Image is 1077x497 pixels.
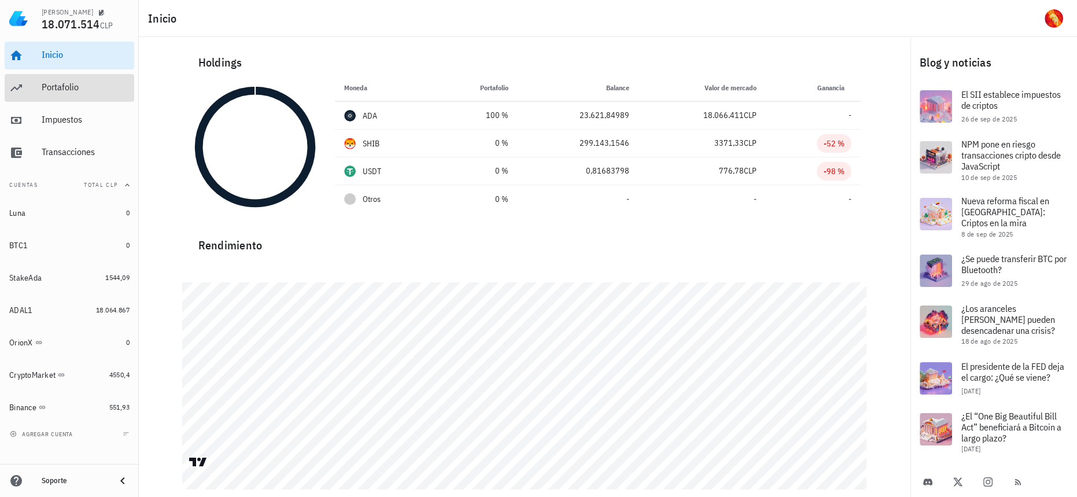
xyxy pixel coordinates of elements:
[9,208,25,218] div: Luna
[817,83,851,92] span: Ganancia
[42,16,100,32] span: 18.071.514
[527,165,629,177] div: 0,81683798
[444,165,508,177] div: 0 %
[126,241,130,249] span: 0
[42,114,130,125] div: Impuestos
[849,110,851,120] span: -
[5,231,134,259] a: BTC1 0
[363,165,382,177] div: USDT
[344,138,356,149] div: SHIB-icon
[961,444,980,453] span: [DATE]
[363,110,378,122] div: ADA
[42,476,106,485] div: Soporte
[9,370,56,380] div: CryptoMarket
[126,338,130,347] span: 0
[42,146,130,157] div: Transacciones
[335,74,434,102] th: Moneda
[5,171,134,199] button: CuentasTotal CLP
[824,165,844,177] div: -98 %
[434,74,518,102] th: Portafolio
[714,138,744,148] span: 3371,33
[42,82,130,93] div: Portafolio
[109,403,130,411] span: 551,93
[910,353,1077,404] a: El presidente de la FED deja el cargo: ¿Qué se viene? [DATE]
[910,81,1077,132] a: El SII establece impuestos de criptos 26 de sep de 2025
[5,199,134,227] a: Luna 0
[527,137,629,149] div: 299.143,1546
[126,208,130,217] span: 0
[42,8,93,17] div: [PERSON_NAME]
[5,296,134,324] a: ADAL1 18.064.867
[12,430,73,438] span: agregar cuenta
[363,138,380,149] div: SHIB
[910,296,1077,353] a: ¿Los aranceles [PERSON_NAME] pueden desencadenar una crisis? 18 de ago de 2025
[961,337,1017,345] span: 18 de ago de 2025
[639,74,766,102] th: Valor de mercado
[9,403,36,413] div: Binance
[744,165,757,176] span: CLP
[42,49,130,60] div: Inicio
[961,89,1061,111] span: El SII establece impuestos de criptos
[344,110,356,122] div: ADA-icon
[148,9,182,28] h1: Inicio
[5,42,134,69] a: Inicio
[100,20,113,31] span: CLP
[961,410,1061,444] span: ¿El “One Big Beautiful Bill Act” beneficiará a Bitcoin a largo plazo?
[188,456,208,467] a: Charting by TradingView
[9,241,28,251] div: BTC1
[910,44,1077,81] div: Blog y noticias
[961,230,1013,238] span: 8 de sep de 2025
[961,173,1017,182] span: 10 de sep de 2025
[109,370,130,379] span: 4550,4
[444,193,508,205] div: 0 %
[719,165,744,176] span: 776,78
[961,115,1017,123] span: 26 de sep de 2025
[5,139,134,167] a: Transacciones
[518,74,639,102] th: Balance
[961,386,980,395] span: [DATE]
[9,273,42,283] div: StakeAda
[189,44,861,81] div: Holdings
[961,253,1067,275] span: ¿Se puede transferir BTC por Bluetooth?
[5,264,134,292] a: StakeAda 1544,09
[849,194,851,204] span: -
[1045,9,1063,28] div: avatar
[363,193,381,205] span: Otros
[961,279,1017,288] span: 29 de ago de 2025
[910,245,1077,296] a: ¿Se puede transferir BTC por Bluetooth? 29 de ago de 2025
[824,138,844,149] div: -52 %
[744,138,757,148] span: CLP
[961,138,1061,172] span: NPM pone en riesgo transacciones cripto desde JavaScript
[96,305,130,314] span: 18.064.867
[910,132,1077,189] a: NPM pone en riesgo transacciones cripto desde JavaScript 10 de sep de 2025
[961,360,1064,383] span: El presidente de la FED deja el cargo: ¿Qué se viene?
[5,106,134,134] a: Impuestos
[703,110,744,120] span: 18.066.411
[9,9,28,28] img: LedgiFi
[5,393,134,421] a: Binance 551,93
[527,109,629,122] div: 23.621,84989
[105,273,130,282] span: 1544,09
[910,189,1077,245] a: Nueva reforma fiscal en [GEOGRAPHIC_DATA]: Criptos en la mira 8 de sep de 2025
[5,74,134,102] a: Portafolio
[744,110,757,120] span: CLP
[444,137,508,149] div: 0 %
[910,404,1077,461] a: ¿El “One Big Beautiful Bill Act” beneficiará a Bitcoin a largo plazo? [DATE]
[626,194,629,204] span: -
[9,338,33,348] div: OrionX
[444,109,508,122] div: 100 %
[754,194,757,204] span: -
[84,181,118,189] span: Total CLP
[961,195,1049,229] span: Nueva reforma fiscal en [GEOGRAPHIC_DATA]: Criptos en la mira
[5,329,134,356] a: OrionX 0
[344,165,356,177] div: USDT-icon
[961,303,1055,336] span: ¿Los aranceles [PERSON_NAME] pueden desencadenar una crisis?
[189,227,861,255] div: Rendimiento
[5,361,134,389] a: CryptoMarket 4550,4
[9,305,32,315] div: ADAL1
[7,428,78,440] button: agregar cuenta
